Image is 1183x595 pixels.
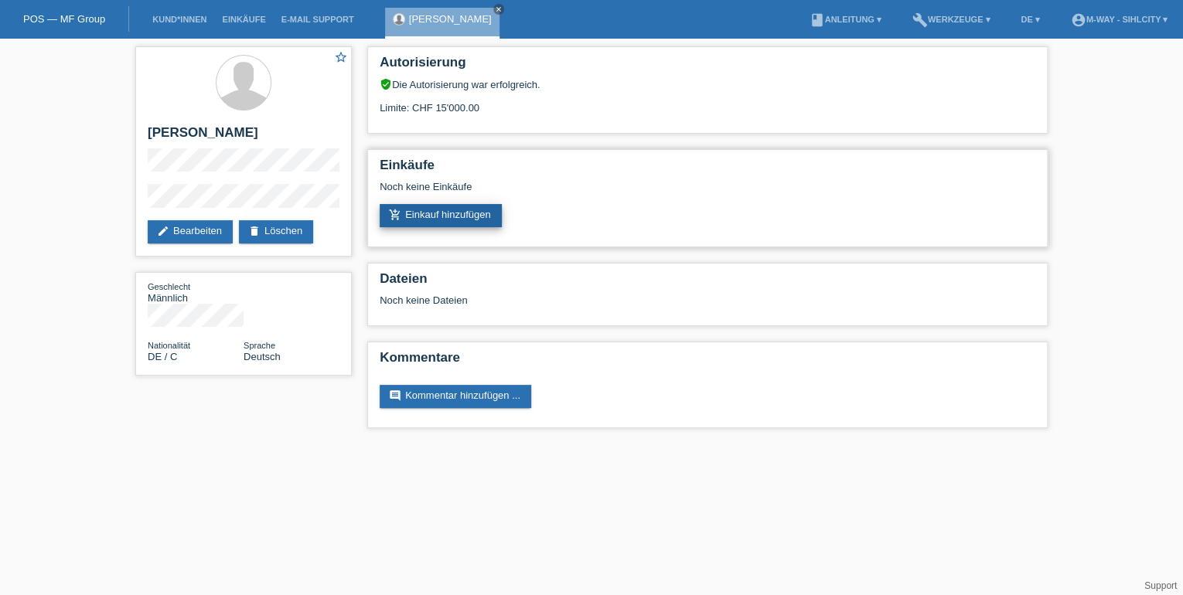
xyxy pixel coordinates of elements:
span: Deutsch [244,351,281,362]
i: book [809,12,824,28]
span: Deutschland / C / 29.03.2007 [148,351,177,362]
a: E-Mail Support [274,15,362,24]
a: buildWerkzeuge ▾ [905,15,998,24]
i: delete [248,225,261,237]
i: comment [389,389,401,402]
a: add_shopping_cartEinkauf hinzufügen [380,204,502,227]
h2: Einkäufe [380,158,1035,181]
i: star_border [334,50,348,64]
a: Einkäufe [214,15,273,24]
a: close [493,4,504,15]
i: account_circle [1071,12,1086,28]
div: Die Autorisierung war erfolgreich. [380,78,1035,90]
i: add_shopping_cart [389,209,401,221]
span: Nationalität [148,341,190,350]
i: edit [157,225,169,237]
a: DE ▾ [1013,15,1047,24]
a: editBearbeiten [148,220,233,243]
span: Geschlecht [148,282,190,291]
i: close [495,5,503,13]
h2: Dateien [380,271,1035,294]
span: Sprache [244,341,275,350]
a: POS — MF Group [23,13,105,25]
div: Noch keine Einkäufe [380,181,1035,204]
i: verified_user [380,78,392,90]
a: bookAnleitung ▾ [801,15,888,24]
div: Männlich [148,280,244,304]
a: [PERSON_NAME] [409,13,492,25]
a: Support [1144,580,1177,591]
div: Limite: CHF 15'000.00 [380,90,1035,114]
a: commentKommentar hinzufügen ... [380,385,531,408]
h2: Autorisierung [380,55,1035,78]
h2: Kommentare [380,350,1035,373]
a: account_circlem-way - Sihlcity ▾ [1063,15,1175,24]
a: Kund*innen [145,15,214,24]
a: star_border [334,50,348,66]
i: build [912,12,928,28]
a: deleteLöschen [239,220,313,243]
h2: [PERSON_NAME] [148,125,339,148]
div: Noch keine Dateien [380,294,852,306]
